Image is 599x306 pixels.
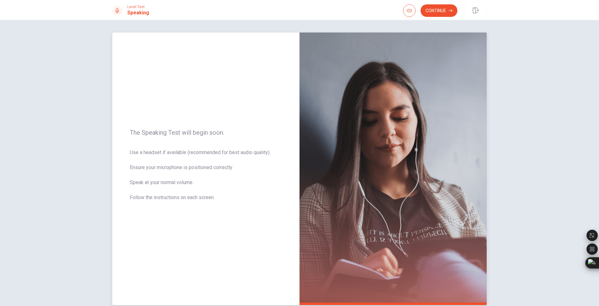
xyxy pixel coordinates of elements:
h1: Speaking [127,9,149,17]
img: speaking intro [299,33,487,305]
span: Use a headset if available (recommended for best audio quality). Ensure your microphone is positi... [130,149,282,209]
span: The Speaking Test will begin soon. [130,129,282,136]
span: Level Test [127,5,149,9]
button: Continue [421,4,457,17]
